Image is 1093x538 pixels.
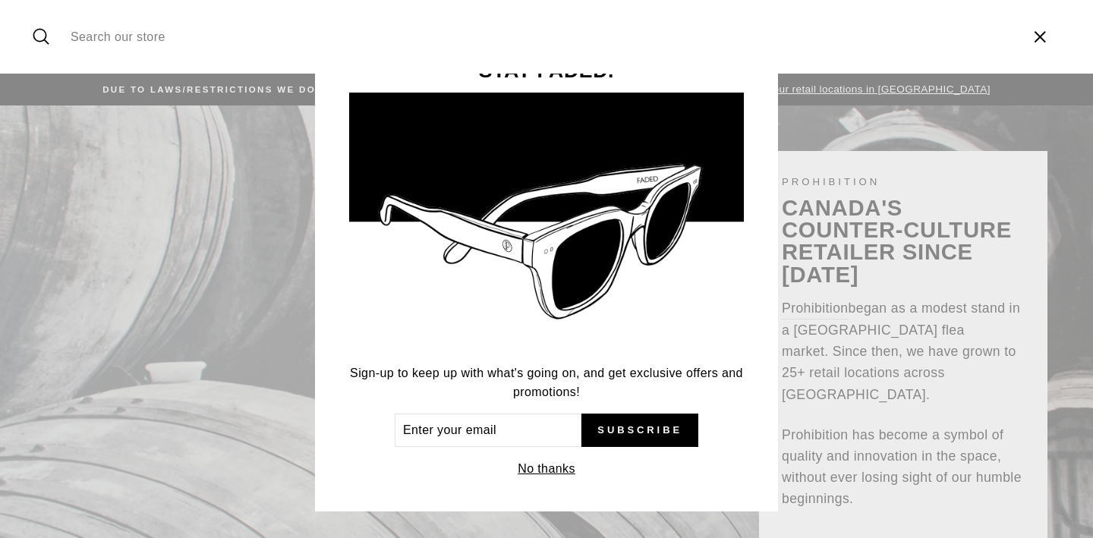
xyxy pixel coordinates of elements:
[513,458,580,480] button: No thanks
[395,414,581,447] input: Enter your email
[349,61,744,81] h3: STAY FADED.
[63,11,1017,62] input: Search our store
[349,363,744,402] p: Sign-up to keep up with what's going on, and get exclusive offers and promotions!
[581,414,698,447] button: Subscribe
[597,423,682,437] span: Subscribe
